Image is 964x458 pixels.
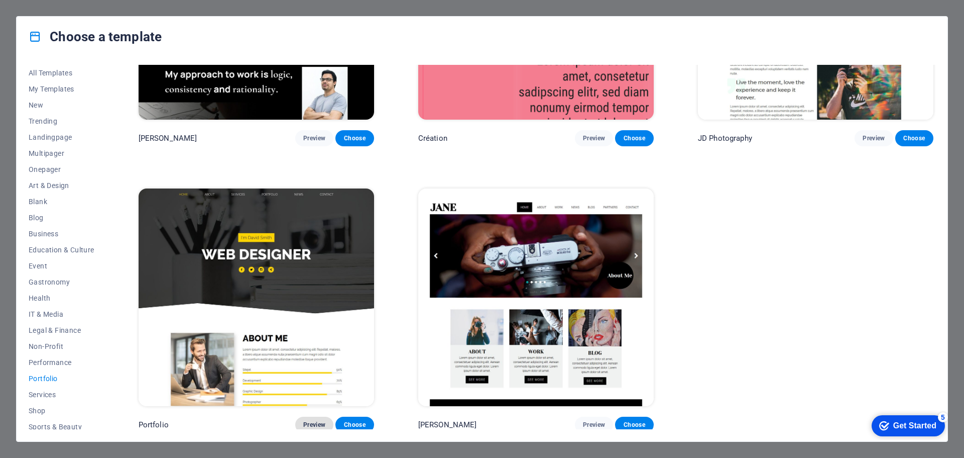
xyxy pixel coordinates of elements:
span: Preview [583,421,605,429]
button: My Templates [29,81,94,97]
span: Choose [343,421,366,429]
span: Onepager [29,165,94,173]
button: Portfolio [29,371,94,387]
span: Legal & Finance [29,326,94,334]
img: Portfolio [139,189,374,406]
p: Création [418,133,447,143]
p: [PERSON_NAME] [418,420,477,430]
button: Trending [29,113,94,129]
span: Services [29,391,94,399]
span: Sports & Beauty [29,423,94,431]
span: Shop [29,407,94,415]
span: Preview [863,134,885,142]
span: Business [29,230,94,238]
p: Portfolio [139,420,169,430]
span: Blank [29,198,94,206]
span: Event [29,262,94,270]
span: Preview [303,134,325,142]
span: Health [29,294,94,302]
button: New [29,97,94,113]
span: Multipager [29,149,94,157]
button: Legal & Finance [29,322,94,338]
span: Portfolio [29,375,94,383]
button: Choose [615,417,653,433]
span: Performance [29,358,94,367]
button: IT & Media [29,306,94,322]
button: Preview [575,130,613,146]
button: Blank [29,194,94,210]
button: Preview [575,417,613,433]
span: All Templates [29,69,94,77]
button: Choose [895,130,933,146]
button: Choose [335,130,374,146]
button: All Templates [29,65,94,81]
span: Gastronomy [29,278,94,286]
button: Preview [295,130,333,146]
button: Preview [855,130,893,146]
span: Choose [343,134,366,142]
button: Health [29,290,94,306]
h4: Choose a template [29,29,162,45]
span: Preview [303,421,325,429]
p: JD Photography [698,133,752,143]
button: Art & Design [29,177,94,194]
button: Preview [295,417,333,433]
span: Preview [583,134,605,142]
div: 5 [74,2,84,12]
button: Choose [335,417,374,433]
p: [PERSON_NAME] [139,133,197,143]
button: Choose [615,130,653,146]
span: Choose [623,421,645,429]
button: Onepager [29,161,94,177]
button: Multipager [29,145,94,161]
span: New [29,101,94,109]
span: Education & Culture [29,246,94,254]
span: Trending [29,117,94,125]
span: My Templates [29,85,94,93]
span: Art & Design [29,181,94,190]
button: Education & Culture [29,242,94,258]
button: Business [29,226,94,242]
button: Landingpage [29,129,94,145]
span: IT & Media [29,310,94,318]
span: Choose [903,134,925,142]
span: Blog [29,214,94,222]
button: Non-Profit [29,338,94,354]
button: Event [29,258,94,274]
button: Services [29,387,94,403]
div: Get Started 5 items remaining, 0% complete [8,5,81,26]
span: Landingpage [29,133,94,141]
button: Blog [29,210,94,226]
button: Sports & Beauty [29,419,94,435]
span: Choose [623,134,645,142]
button: Performance [29,354,94,371]
button: Shop [29,403,94,419]
img: Jane [418,189,654,406]
span: Non-Profit [29,342,94,350]
button: Gastronomy [29,274,94,290]
div: Get Started [30,11,73,20]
